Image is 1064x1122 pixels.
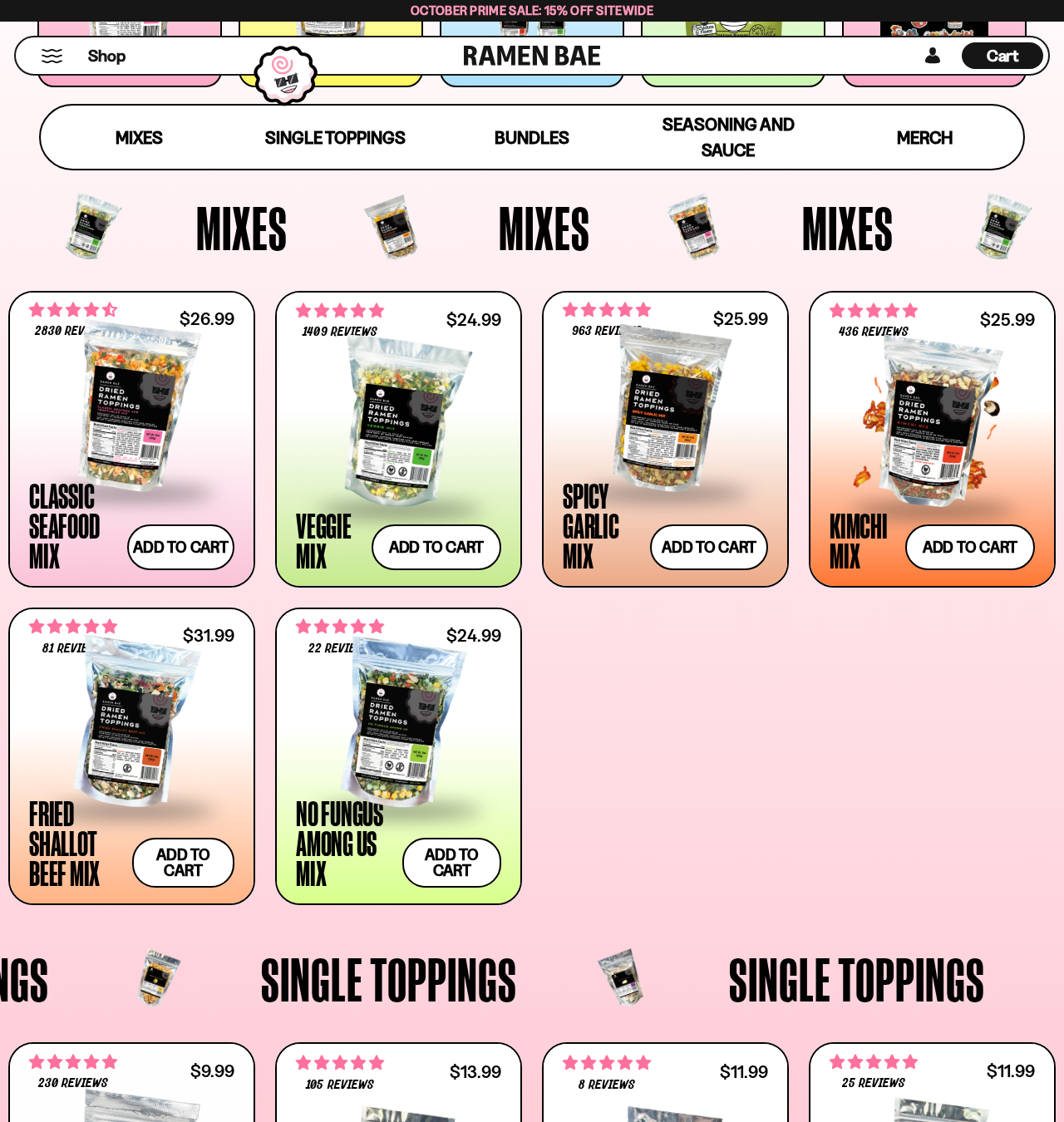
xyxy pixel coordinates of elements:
[275,608,522,904] a: 4.82 stars 22 reviews $24.99 No Fungus Among Us Mix Add to cart
[88,45,126,67] span: Shop
[296,1052,384,1074] span: 4.90 stars
[962,37,1043,74] div: Cart
[296,798,394,888] div: No Fungus Among Us Mix
[306,1079,373,1092] span: 105 reviews
[830,510,897,570] div: Kimchi Mix
[842,1077,905,1090] span: 25 reviews
[38,1077,108,1090] span: 230 reviews
[183,627,234,643] div: $31.99
[41,49,63,63] button: Mobile Menu Trigger
[132,838,234,888] button: Add to cart
[372,524,501,570] button: Add to cart
[495,127,569,148] span: Bundles
[402,838,501,888] button: Add to cart
[713,311,768,327] div: $25.99
[296,510,363,570] div: Veggie Mix
[663,114,795,160] span: Seasoning and Sauce
[196,197,288,258] span: Mixes
[905,524,1035,570] button: Add to cart
[296,300,384,322] span: 4.76 stars
[275,291,522,588] a: 4.76 stars 1409 reviews $24.99 Veggie Mix Add to cart
[839,326,909,339] span: 436 reviews
[261,948,517,1010] span: Single Toppings
[563,299,651,321] span: 4.75 stars
[446,627,501,643] div: $24.99
[809,291,1056,588] a: 4.76 stars 436 reviews $25.99 Kimchi Mix Add to cart
[265,127,406,148] span: Single Toppings
[720,1064,768,1080] div: $11.99
[579,1079,635,1092] span: 8 reviews
[434,106,630,169] a: Bundles
[563,480,642,570] div: Spicy Garlic Mix
[980,312,1035,327] div: $25.99
[987,46,1019,66] span: Cart
[190,1063,234,1079] div: $9.99
[450,1064,501,1080] div: $13.99
[830,1051,918,1073] span: 4.88 stars
[563,1052,651,1074] span: 4.75 stars
[897,127,953,148] span: Merch
[827,106,1023,169] a: Merch
[830,300,918,322] span: 4.76 stars
[987,1063,1035,1079] div: $11.99
[650,524,768,570] button: Add to cart
[88,42,126,69] a: Shop
[29,798,124,888] div: Fried Shallot Beef Mix
[29,616,117,637] span: 4.83 stars
[446,312,501,327] div: $24.99
[542,291,789,588] a: 4.75 stars 963 reviews $25.99 Spicy Garlic Mix Add to cart
[630,106,826,169] a: Seasoning and Sauce
[29,1051,117,1073] span: 4.77 stars
[29,299,117,321] span: 4.68 stars
[8,291,255,588] a: 4.68 stars 2830 reviews $26.99 Classic Seafood Mix Add to cart
[303,326,377,339] span: 1409 reviews
[411,2,653,18] span: October Prime Sale: 15% off Sitewide
[180,311,234,327] div: $26.99
[8,608,255,904] a: 4.83 stars 81 reviews $31.99 Fried Shallot Beef Mix Add to cart
[499,197,590,258] span: Mixes
[296,616,384,637] span: 4.82 stars
[729,948,985,1010] span: Single Toppings
[802,197,894,258] span: Mixes
[116,127,163,148] span: Mixes
[29,480,119,570] div: Classic Seafood Mix
[237,106,433,169] a: Single Toppings
[41,106,237,169] a: Mixes
[127,524,234,570] button: Add to cart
